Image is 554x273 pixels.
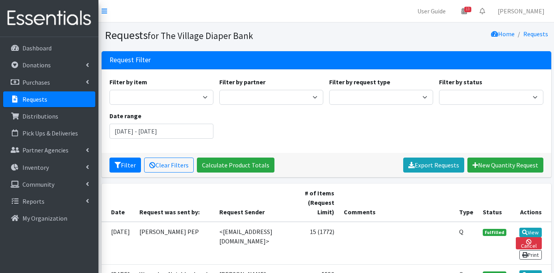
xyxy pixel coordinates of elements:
[148,30,253,41] small: for The Village Diaper Bank
[109,158,141,173] button: Filter
[467,158,543,173] a: New Quantity Request
[478,184,511,222] th: Status
[403,158,464,173] a: Export Requests
[105,28,324,42] h1: Requests
[22,180,54,188] p: Community
[22,197,44,205] p: Reports
[144,158,194,173] a: Clear Filters
[491,3,551,19] a: [PERSON_NAME]
[135,222,215,265] td: [PERSON_NAME] PEP
[22,95,47,103] p: Requests
[109,124,213,139] input: January 1, 2011 - December 31, 2011
[109,77,147,87] label: Filter by item
[22,163,49,171] p: Inventory
[3,57,95,73] a: Donations
[22,146,69,154] p: Partner Agencies
[483,229,506,236] span: Fulfilled
[22,214,67,222] p: My Organization
[22,61,51,69] p: Donations
[3,125,95,141] a: Pick Ups & Deliveries
[299,184,339,222] th: # of Items (Request Limit)
[339,184,454,222] th: Comments
[22,112,58,120] p: Distributions
[3,74,95,90] a: Purchases
[22,129,78,137] p: Pick Ups & Deliveries
[455,3,473,19] a: 13
[519,228,542,237] a: View
[519,250,542,260] a: Print
[197,158,274,173] a: Calculate Product Totals
[491,30,515,38] a: Home
[411,3,452,19] a: User Guide
[219,77,265,87] label: Filter by partner
[3,193,95,209] a: Reports
[299,222,339,265] td: 15 (1772)
[109,56,151,64] h3: Request Filter
[3,210,95,226] a: My Organization
[454,184,478,222] th: Type
[102,184,135,222] th: Date
[464,7,471,12] span: 13
[3,40,95,56] a: Dashboard
[215,184,299,222] th: Request Sender
[511,184,551,222] th: Actions
[439,77,482,87] label: Filter by status
[459,228,463,236] abbr: Quantity
[516,237,542,249] a: Cancel
[109,111,141,121] label: Date range
[3,160,95,175] a: Inventory
[523,30,548,38] a: Requests
[22,44,52,52] p: Dashboard
[3,91,95,107] a: Requests
[215,222,299,265] td: <[EMAIL_ADDRESS][DOMAIN_NAME]>
[3,142,95,158] a: Partner Agencies
[135,184,215,222] th: Request was sent by:
[22,78,50,86] p: Purchases
[329,77,390,87] label: Filter by request type
[3,108,95,124] a: Distributions
[3,176,95,192] a: Community
[3,5,95,32] img: HumanEssentials
[102,222,135,265] td: [DATE]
